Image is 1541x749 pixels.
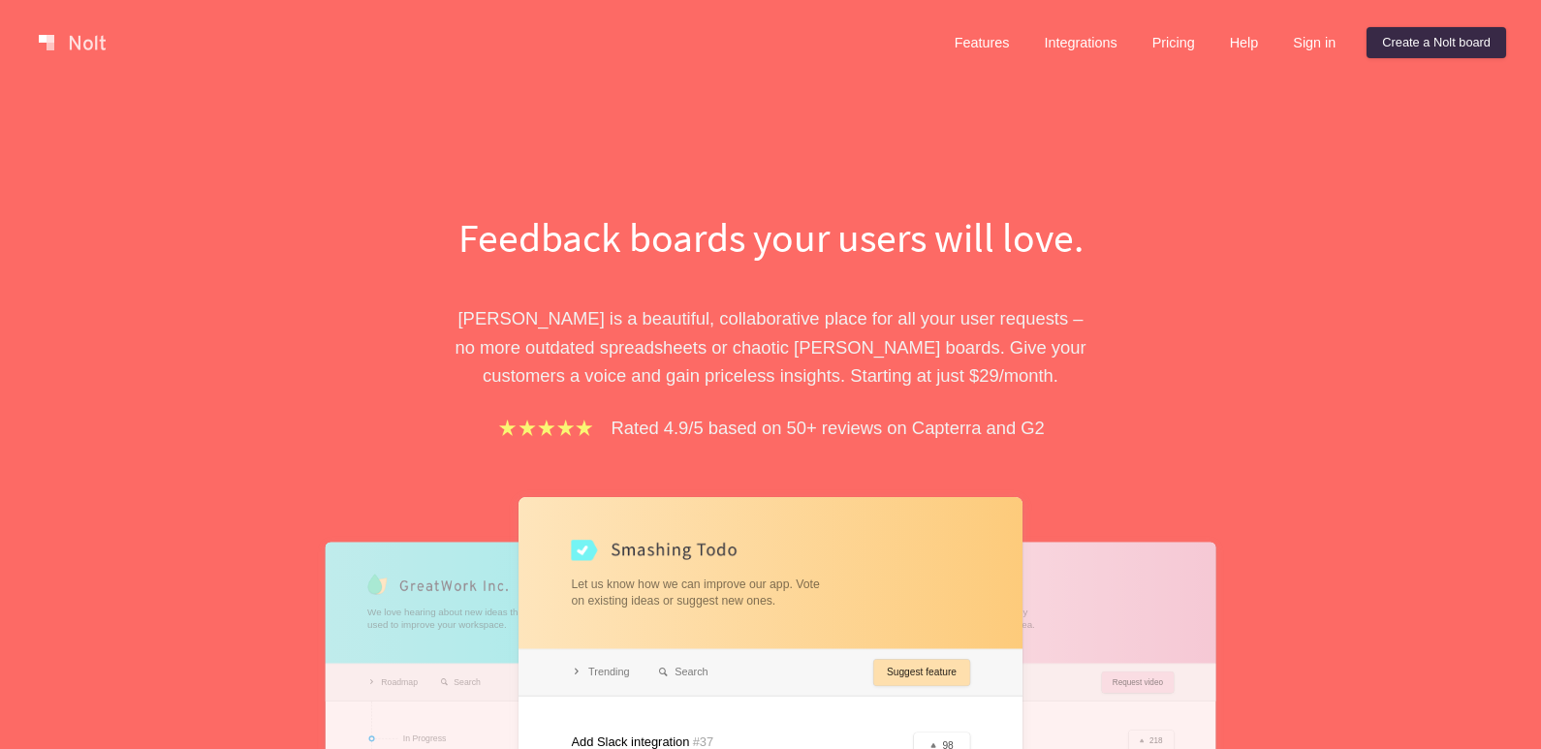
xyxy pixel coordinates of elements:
h1: Feedback boards your users will love. [436,209,1105,265]
img: stars.b067e34983.png [496,417,595,439]
p: [PERSON_NAME] is a beautiful, collaborative place for all your user requests – no more outdated s... [436,304,1105,390]
p: Rated 4.9/5 based on 50+ reviews on Capterra and G2 [612,414,1045,442]
a: Integrations [1028,27,1132,58]
a: Sign in [1277,27,1351,58]
a: Pricing [1137,27,1211,58]
a: Create a Nolt board [1367,27,1506,58]
a: Features [939,27,1025,58]
a: Help [1214,27,1274,58]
